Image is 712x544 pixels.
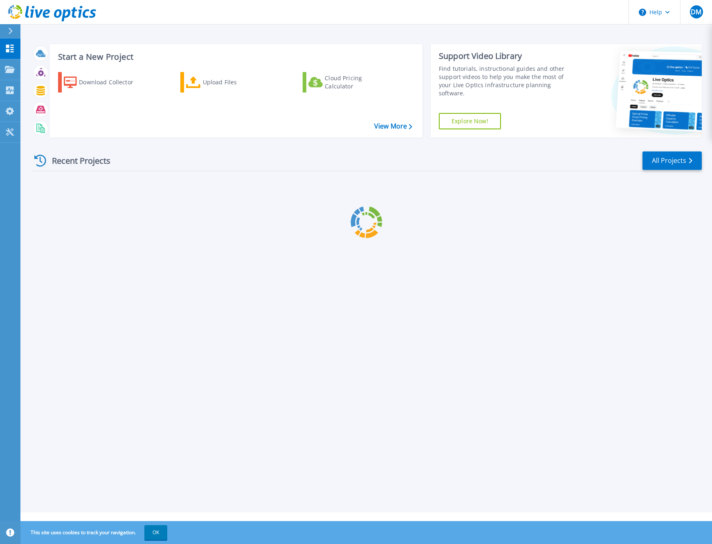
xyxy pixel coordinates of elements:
div: Find tutorials, instructional guides and other support videos to help you make the most of your L... [439,65,576,97]
div: Support Video Library [439,51,576,61]
a: Download Collector [58,72,149,93]
button: OK [144,525,167,540]
a: Explore Now! [439,113,501,129]
a: Upload Files [180,72,272,93]
span: This site uses cookies to track your navigation. [22,525,167,540]
a: Cloud Pricing Calculator [303,72,394,93]
span: DM [691,9,701,15]
div: Download Collector [79,74,144,90]
div: Recent Projects [31,151,121,171]
div: Cloud Pricing Calculator [325,74,390,90]
h3: Start a New Project [58,52,412,61]
a: All Projects [642,151,702,170]
a: View More [374,122,412,130]
div: Upload Files [203,74,268,90]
